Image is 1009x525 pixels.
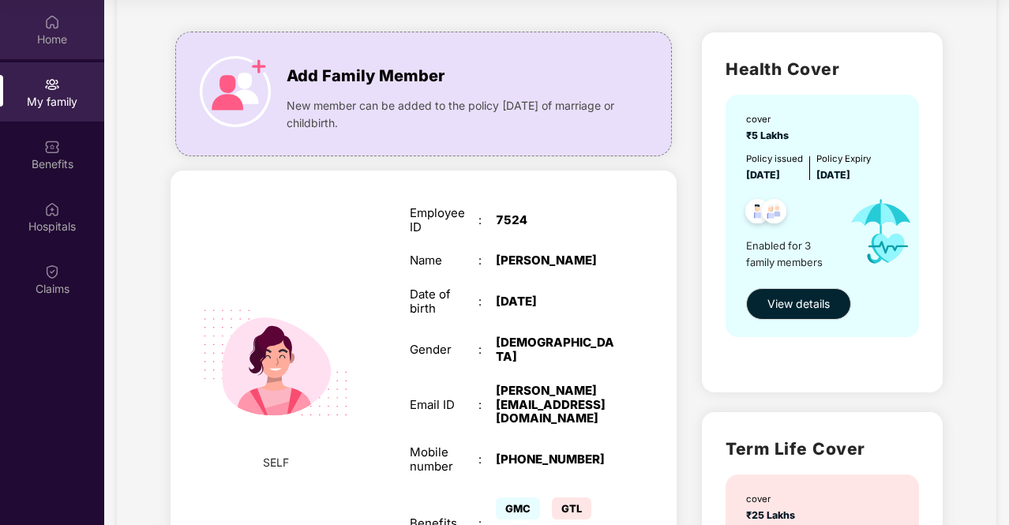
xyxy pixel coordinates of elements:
[478,398,496,412] div: :
[44,201,60,217] img: svg+xml;base64,PHN2ZyBpZD0iSG9zcGl0YWxzIiB4bWxucz0iaHR0cDovL3d3dy53My5vcmcvMjAwMC9zdmciIHdpZHRoPS...
[263,454,289,471] span: SELF
[287,97,622,132] span: New member can be added to the policy [DATE] of marriage or childbirth.
[496,452,616,467] div: [PHONE_NUMBER]
[410,287,478,316] div: Date of birth
[410,343,478,357] div: Gender
[738,194,777,233] img: svg+xml;base64,PHN2ZyB4bWxucz0iaHR0cDovL3d3dy53My5vcmcvMjAwMC9zdmciIHdpZHRoPSI0OC45NDMiIGhlaWdodD...
[837,183,926,280] img: icon
[746,112,793,126] div: cover
[478,452,496,467] div: :
[410,253,478,268] div: Name
[184,272,366,454] img: svg+xml;base64,PHN2ZyB4bWxucz0iaHR0cDovL3d3dy53My5vcmcvMjAwMC9zdmciIHdpZHRoPSIyMjQiIGhlaWdodD0iMT...
[816,169,850,181] span: [DATE]
[410,206,478,234] div: Employee ID
[410,398,478,412] div: Email ID
[496,497,540,519] span: GMC
[478,294,496,309] div: :
[44,77,60,92] img: svg+xml;base64,PHN2ZyB3aWR0aD0iMjAiIGhlaWdodD0iMjAiIHZpZXdCb3g9IjAgMCAyMCAyMCIgZmlsbD0ibm9uZSIgeG...
[496,253,616,268] div: [PERSON_NAME]
[478,213,496,227] div: :
[767,295,830,313] span: View details
[755,194,793,233] img: svg+xml;base64,PHN2ZyB4bWxucz0iaHR0cDovL3d3dy53My5vcmcvMjAwMC9zdmciIHdpZHRoPSI0OC45NDMiIGhlaWdodD...
[746,238,837,270] span: Enabled for 3 family members
[287,64,444,88] span: Add Family Member
[44,264,60,279] img: svg+xml;base64,PHN2ZyBpZD0iQ2xhaW0iIHhtbG5zPSJodHRwOi8vd3d3LnczLm9yZy8yMDAwL3N2ZyIgd2lkdGg9IjIwIi...
[410,445,478,474] div: Mobile number
[44,139,60,155] img: svg+xml;base64,PHN2ZyBpZD0iQmVuZWZpdHMiIHhtbG5zPSJodHRwOi8vd3d3LnczLm9yZy8yMDAwL3N2ZyIgd2lkdGg9Ij...
[496,336,616,364] div: [DEMOGRAPHIC_DATA]
[478,253,496,268] div: :
[552,497,591,519] span: GTL
[746,169,780,181] span: [DATE]
[746,152,803,166] div: Policy issued
[496,213,616,227] div: 7524
[726,436,918,462] h2: Term Life Cover
[746,492,800,506] div: cover
[496,384,616,426] div: [PERSON_NAME][EMAIL_ADDRESS][DOMAIN_NAME]
[816,152,871,166] div: Policy Expiry
[496,294,616,309] div: [DATE]
[478,343,496,357] div: :
[746,288,851,320] button: View details
[200,56,271,127] img: icon
[726,56,918,82] h2: Health Cover
[746,509,800,521] span: ₹25 Lakhs
[746,129,793,141] span: ₹5 Lakhs
[44,14,60,30] img: svg+xml;base64,PHN2ZyBpZD0iSG9tZSIgeG1sbnM9Imh0dHA6Ly93d3cudzMub3JnLzIwMDAvc3ZnIiB3aWR0aD0iMjAiIG...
